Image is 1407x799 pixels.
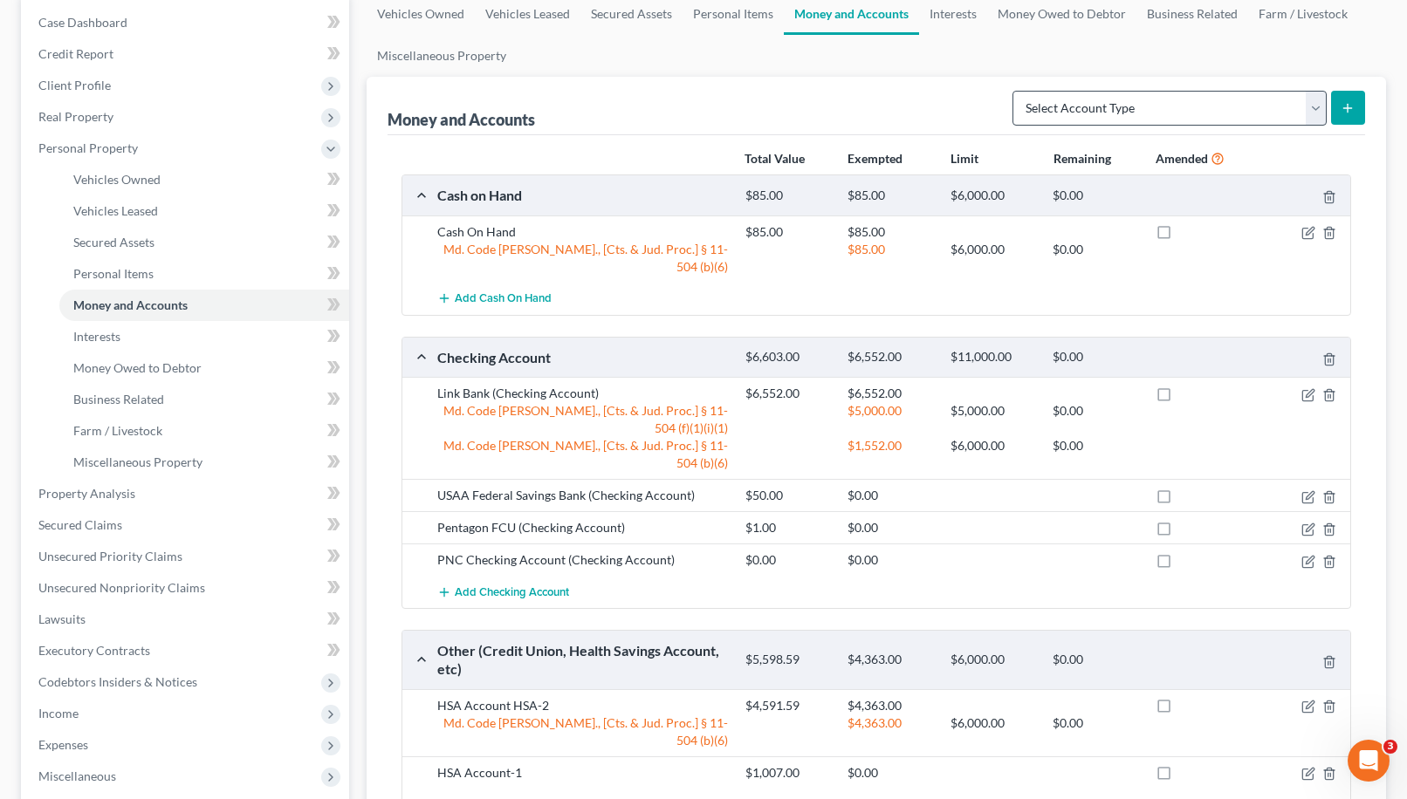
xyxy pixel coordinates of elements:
div: Md. Code [PERSON_NAME]., [Cts. & Jud. Proc.] § 11-504 (f)(1)(i)(1) [429,402,737,437]
strong: Exempted [848,151,903,166]
div: Other (Credit Union, Health Savings Account, etc) [429,641,737,679]
span: 3 [1383,740,1397,754]
a: Property Analysis [24,478,349,509]
span: Money and Accounts [73,297,188,312]
div: PNC Checking Account (Checking Account) [429,551,737,569]
a: Interests [59,321,349,352]
div: Pentagon FCU (Checking Account) [429,519,737,536]
div: $5,000.00 [942,402,1045,420]
span: Case Dashboard [38,15,127,30]
div: $5,598.59 [737,652,840,668]
iframe: Intercom live chat [1348,740,1390,782]
a: Unsecured Nonpriority Claims [24,572,349,604]
a: Case Dashboard [24,7,349,38]
div: $6,000.00 [942,437,1045,454]
div: $6,000.00 [942,714,1045,732]
span: Business Related [73,392,164,406]
a: Unsecured Priority Claims [24,541,349,572]
a: Miscellaneous Property [59,447,349,478]
button: Add Checking Account [437,576,569,608]
div: $0.00 [839,487,942,504]
div: Cash On Hand [429,223,737,241]
span: Property Analysis [38,486,135,501]
span: Interests [73,329,120,344]
strong: Remaining [1054,151,1111,166]
div: $11,000.00 [942,349,1045,365]
span: Codebtors Insiders & Notices [38,674,197,689]
div: Md. Code [PERSON_NAME]., [Cts. & Jud. Proc.] § 11-504 (b)(6) [429,714,737,749]
span: Real Property [38,109,113,124]
div: $6,000.00 [942,652,1045,668]
div: $0.00 [1044,402,1147,420]
span: Personal Items [73,266,154,281]
div: $0.00 [1044,349,1147,365]
div: Checking Account [429,348,737,366]
div: $0.00 [839,764,942,782]
div: $1,552.00 [839,437,942,454]
div: $6,000.00 [942,241,1045,258]
div: $0.00 [1044,652,1147,668]
div: $4,363.00 [839,652,942,668]
div: Link Bank (Checking Account) [429,385,737,402]
div: $4,591.59 [737,697,840,714]
a: Secured Assets [59,227,349,258]
div: $0.00 [839,551,942,569]
div: HSA Account HSA-2 [429,697,737,714]
a: Executory Contracts [24,635,349,666]
span: Secured Assets [73,235,154,249]
div: $0.00 [1044,241,1147,258]
a: Business Related [59,384,349,415]
span: Farm / Livestock [73,423,162,438]
div: $6,603.00 [737,349,840,365]
div: $6,000.00 [942,188,1045,204]
button: Add Cash on Hand [437,283,552,315]
span: Executory Contracts [38,643,150,658]
a: Personal Items [59,258,349,290]
div: Money and Accounts [388,109,535,130]
a: Farm / Livestock [59,415,349,447]
div: $50.00 [737,487,840,504]
div: $0.00 [1044,188,1147,204]
div: $85.00 [737,223,840,241]
span: Personal Property [38,140,138,155]
a: Money and Accounts [59,290,349,321]
span: Unsecured Priority Claims [38,549,182,563]
div: $1.00 [737,519,840,536]
span: Unsecured Nonpriority Claims [38,580,205,595]
strong: Total Value [745,151,805,166]
div: Md. Code [PERSON_NAME]., [Cts. & Jud. Proc.] § 11-504 (b)(6) [429,437,737,472]
span: Expenses [38,737,88,752]
div: $0.00 [1044,714,1147,732]
div: $4,363.00 [839,714,942,732]
a: Vehicles Owned [59,164,349,195]
div: $6,552.00 [839,385,942,402]
div: $0.00 [737,551,840,569]
span: Credit Report [38,46,113,61]
div: $1,007.00 [737,764,840,782]
span: Add Cash on Hand [455,292,552,306]
a: Secured Claims [24,509,349,541]
span: Vehicles Owned [73,172,161,187]
div: Cash on Hand [429,186,737,204]
div: USAA Federal Savings Bank (Checking Account) [429,487,737,504]
span: Vehicles Leased [73,203,158,218]
div: $85.00 [839,188,942,204]
a: Miscellaneous Property [367,35,517,77]
div: $4,363.00 [839,697,942,714]
div: $85.00 [839,241,942,258]
a: Vehicles Leased [59,195,349,227]
a: Credit Report [24,38,349,70]
span: Secured Claims [38,517,122,532]
div: $85.00 [737,188,840,204]
div: $0.00 [1044,437,1147,454]
div: $6,552.00 [737,385,840,402]
span: Lawsuits [38,611,86,626]
div: Md. Code [PERSON_NAME]., [Cts. & Jud. Proc.] § 11-504 (b)(6) [429,241,737,276]
div: $6,552.00 [839,349,942,365]
span: Money Owed to Debtor [73,360,202,375]
div: $85.00 [839,223,942,241]
span: Add Checking Account [455,585,569,599]
span: Miscellaneous Property [73,454,202,469]
a: Money Owed to Debtor [59,352,349,384]
div: HSA Account-1 [429,764,737,782]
